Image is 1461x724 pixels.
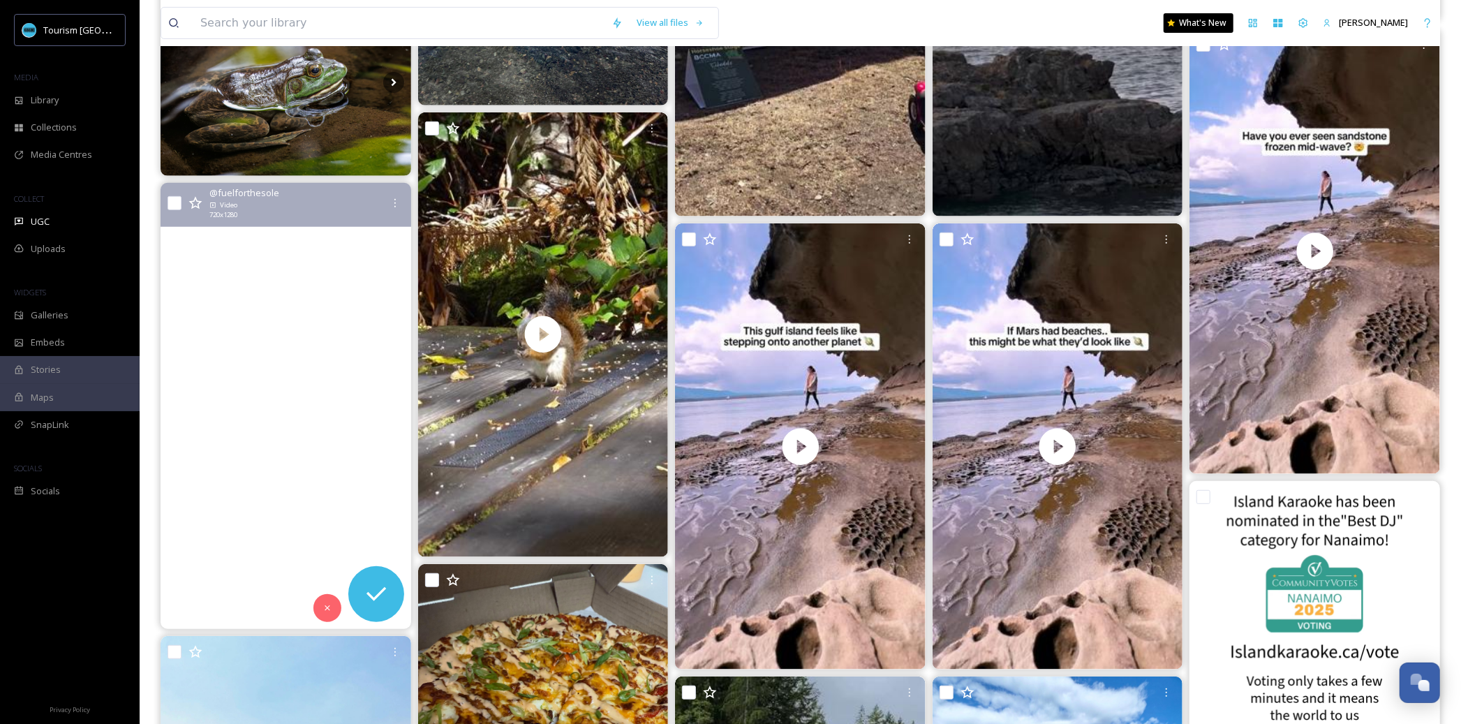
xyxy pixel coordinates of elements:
img: thumbnail [675,223,926,669]
span: Tourism [GEOGRAPHIC_DATA] [43,23,168,36]
span: COLLECT [14,193,44,204]
a: [PERSON_NAME] [1316,9,1415,36]
span: SOCIALS [14,463,42,473]
span: SnapLink [31,418,69,431]
a: View all files [630,9,711,36]
video: Comment “GUIDE” for our Complete Vancouver Island Guide with over 320 things to do on Vancouver I... [675,223,926,669]
a: What's New [1164,13,1233,33]
span: @ fuelforthesole [209,186,279,200]
span: Collections [31,121,77,134]
span: Maps [31,391,54,404]
span: Uploads [31,242,66,256]
span: WIDGETS [14,287,46,297]
span: Galleries [31,309,68,322]
span: Library [31,94,59,107]
span: MEDIA [14,72,38,82]
img: thumbnail [933,223,1183,669]
span: Media Centres [31,148,92,161]
span: 720 x 1280 [209,210,237,220]
span: Privacy Policy [50,705,90,714]
span: Socials [31,485,60,498]
span: Stories [31,363,61,376]
span: Embeds [31,336,65,349]
input: Search your library [193,8,605,38]
video: Comment “GUIDE” for our Complete Vancouver Island Guide with over 320 things to do on Vancouver I... [933,223,1183,669]
span: Video [220,200,237,210]
span: [PERSON_NAME] [1339,16,1408,29]
video: I am so used to the size of the invasive squirrels on VI so when I see a native squirrel I am alw... [417,112,668,557]
video: Comment “GUIDE” for our Complete Vancouver Island Guide with over 320 things to do on Vancouver I... [161,183,411,628]
img: thumbnail [1189,29,1440,474]
img: thumbnail [417,112,668,557]
button: Open Chat [1400,663,1440,703]
a: Privacy Policy [50,700,90,717]
span: UGC [31,215,50,228]
img: tourism_nanaimo_logo.jpeg [22,23,36,37]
